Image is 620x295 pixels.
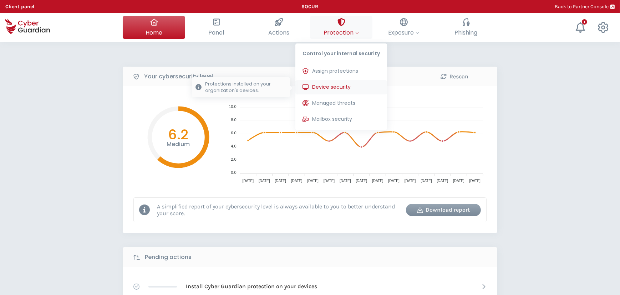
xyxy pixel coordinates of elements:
span: Protection [324,28,359,37]
div: Rescan [422,72,487,81]
b: Your cybersecurity level [144,72,213,81]
button: Phishing [435,16,497,39]
p: Install Cyber Guardian protection on your devices [186,283,317,290]
span: Exposure [388,28,419,37]
tspan: [DATE] [324,179,335,183]
span: Mailbox security [312,115,352,123]
p: A simplified report of your cybersecurity level is always available to you to better understand y... [157,203,401,217]
tspan: [DATE] [453,179,464,183]
tspan: 6.0 [231,131,236,135]
button: Actions [248,16,310,39]
tspan: [DATE] [291,179,303,183]
tspan: [DATE] [275,179,286,183]
button: Managed threats [295,96,387,110]
tspan: [DATE] [356,179,367,183]
div: + [582,19,587,25]
b: SOCUR [302,4,319,10]
span: Panel [209,28,224,37]
tspan: 4.0 [231,144,236,148]
div: Download report [411,206,476,214]
tspan: [DATE] [421,179,432,183]
button: Home [123,16,185,39]
button: Mailbox security [295,112,387,126]
tspan: [DATE] [388,179,400,183]
a: Back to Partner Console [555,3,615,10]
button: Panel [185,16,248,39]
tspan: 8.0 [231,118,236,122]
tspan: [DATE] [243,179,254,183]
tspan: 0.0 [231,170,236,175]
button: Exposure [372,16,435,39]
button: Assign protections [295,64,387,78]
button: Rescan [417,70,492,83]
span: Actions [268,28,289,37]
p: Control your internal security [295,43,387,61]
tspan: [DATE] [372,179,383,183]
tspan: [DATE] [437,179,448,183]
tspan: [DATE] [405,179,416,183]
button: ProtectionControl your internal securityAssign protectionsDevice securityProtections installed on... [310,16,372,39]
span: Device security [312,83,351,91]
button: Device securityProtections installed on your organization's devices. [295,80,387,94]
b: Pending actions [145,253,192,262]
span: Phishing [455,28,478,37]
tspan: [DATE] [307,179,319,183]
tspan: [DATE] [259,179,270,183]
span: Managed threats [312,99,355,107]
span: Assign protections [312,67,358,75]
tspan: 10.0 [229,105,236,109]
tspan: 2.0 [231,157,236,161]
tspan: [DATE] [469,179,481,183]
span: Home [146,28,162,37]
tspan: [DATE] [340,179,351,183]
b: Client panel [5,4,34,10]
button: Download report [406,204,481,216]
p: Protections installed on your organization's devices. [205,81,286,94]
